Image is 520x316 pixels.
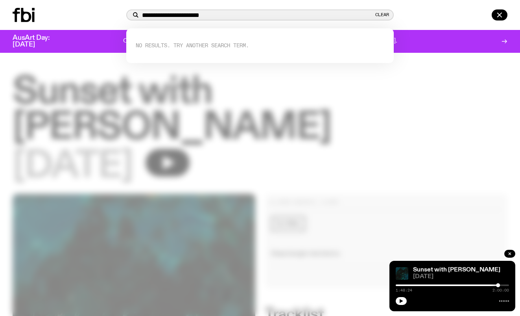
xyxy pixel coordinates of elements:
[13,35,63,48] h3: AusArt Day: [DATE]
[413,274,509,280] span: [DATE]
[492,288,509,292] span: 2:00:00
[375,13,389,17] button: Clear
[136,42,249,49] span: No Results. Try another search term.
[413,267,500,273] a: Sunset with [PERSON_NAME]
[396,288,412,292] span: 1:48:24
[123,38,397,45] p: One day. One community. One frequency worth fighting for. Donate to support [DOMAIN_NAME].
